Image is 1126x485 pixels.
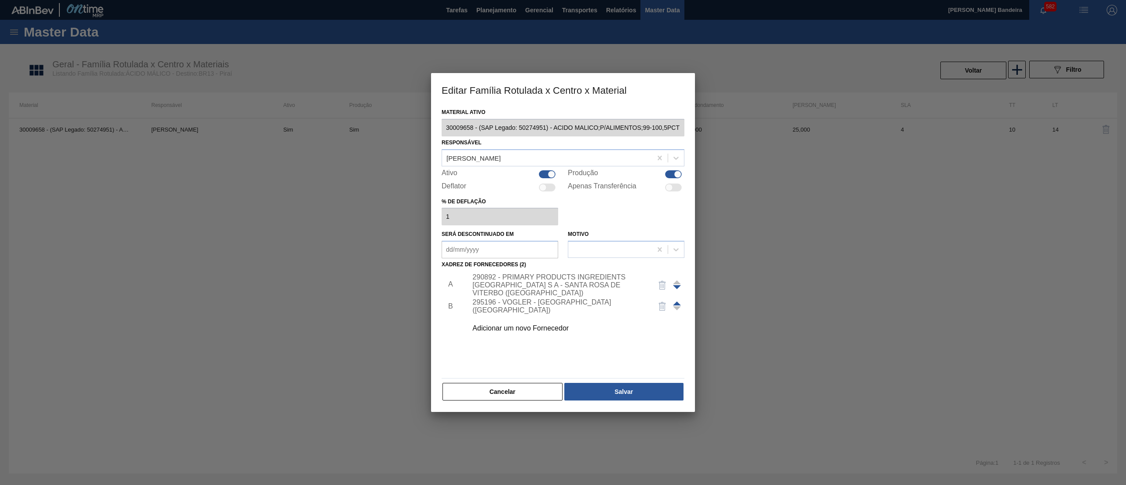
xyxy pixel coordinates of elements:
span: Mover para cima [673,285,681,289]
div: 290892 - PRIMARY PRODUCTS INGREDIENTS [GEOGRAPHIC_DATA] S A - SANTA ROSA DE VITERBO ([GEOGRAPHIC_... [472,273,645,297]
button: Cancelar [442,383,563,400]
label: Responsável [442,140,482,146]
button: delete-icon [652,296,673,317]
div: [PERSON_NAME] [446,154,501,162]
label: Apenas Transferência [568,182,636,193]
h3: Editar Família Rotulada x Centro x Material [431,73,695,107]
li: A [442,273,455,295]
div: Adicionar um novo Fornecedor [472,324,645,332]
input: dd/mm/yyyy [442,241,558,258]
label: Será descontinuado em [442,231,514,237]
button: delete-icon [652,275,673,296]
img: delete-icon [657,301,668,312]
label: Motivo [568,231,589,237]
label: Produção [568,169,598,180]
label: % de deflação [442,195,558,208]
div: 295196 - VOGLER - [GEOGRAPHIC_DATA] ([GEOGRAPHIC_DATA]) [472,298,645,314]
li: B [442,295,455,317]
label: Deflator [442,182,466,193]
img: delete-icon [657,280,668,290]
label: Xadrez de Fornecedores (2) [442,261,526,268]
button: Salvar [564,383,684,400]
label: Material ativo [442,106,684,119]
label: Ativo [442,169,457,180]
span: Mover para cima [673,301,681,305]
